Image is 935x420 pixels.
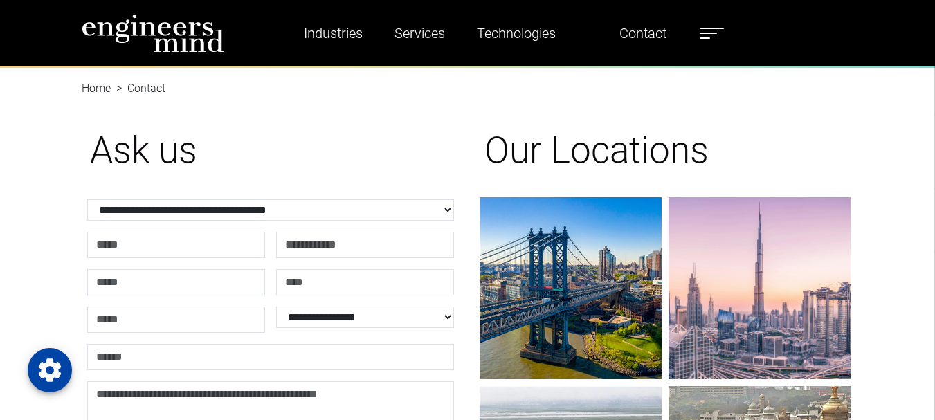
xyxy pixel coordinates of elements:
[298,17,368,49] a: Industries
[90,129,451,173] h1: Ask us
[471,17,561,49] a: Technologies
[614,17,672,49] a: Contact
[111,80,165,97] li: Contact
[389,17,451,49] a: Services
[484,129,846,173] h1: Our Locations
[82,82,111,95] a: Home
[480,197,662,379] img: gif
[82,14,224,53] img: logo
[82,66,854,83] nav: breadcrumb
[669,197,851,379] img: gif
